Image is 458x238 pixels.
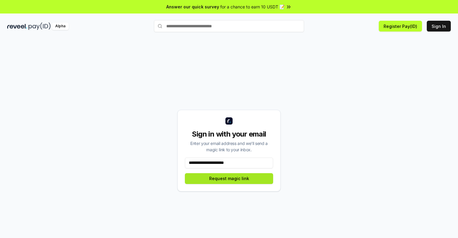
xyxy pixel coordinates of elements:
div: Enter your email address and we’ll send a magic link to your inbox. [185,140,273,153]
img: logo_small [225,117,233,125]
img: reveel_dark [7,23,27,30]
div: Alpha [52,23,69,30]
button: Register Pay(ID) [379,21,422,32]
span: Answer our quick survey [166,4,219,10]
div: Sign in with your email [185,129,273,139]
button: Request magic link [185,173,273,184]
span: for a chance to earn 10 USDT 📝 [220,4,285,10]
button: Sign In [427,21,451,32]
img: pay_id [29,23,51,30]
